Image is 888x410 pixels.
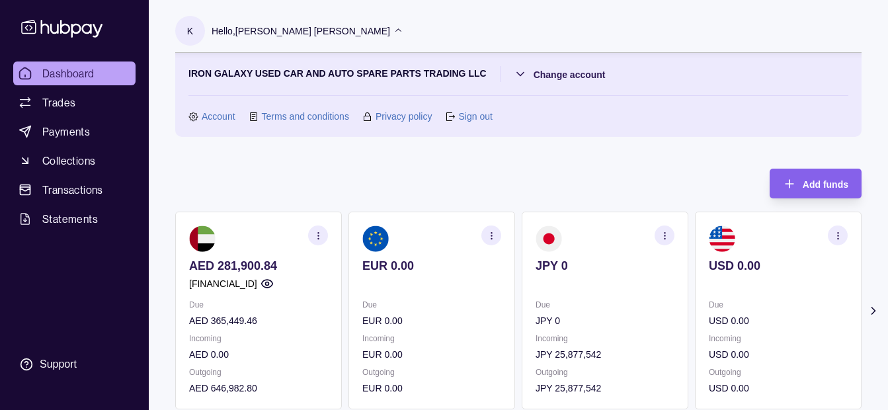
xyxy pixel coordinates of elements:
[362,313,501,328] p: EUR 0.00
[536,298,674,312] p: Due
[202,109,235,124] a: Account
[262,109,349,124] a: Terms and conditions
[376,109,432,124] a: Privacy policy
[42,211,98,227] span: Statements
[13,350,136,378] a: Support
[189,381,328,395] p: AED 646,982.80
[536,225,562,252] img: jp
[13,61,136,85] a: Dashboard
[13,207,136,231] a: Statements
[189,225,216,252] img: ae
[514,66,606,82] button: Change account
[189,298,328,312] p: Due
[709,365,848,380] p: Outgoing
[13,91,136,114] a: Trades
[188,66,487,82] p: IRON GALAXY USED CAR AND AUTO SPARE PARTS TRADING LLC
[534,69,606,80] span: Change account
[362,331,501,346] p: Incoming
[42,153,95,169] span: Collections
[709,381,848,395] p: USD 0.00
[40,357,77,372] div: Support
[362,347,501,362] p: EUR 0.00
[212,24,390,38] p: Hello, [PERSON_NAME] [PERSON_NAME]
[13,120,136,143] a: Payments
[709,225,735,252] img: us
[536,259,674,273] p: JPY 0
[709,313,848,328] p: USD 0.00
[42,182,103,198] span: Transactions
[536,313,674,328] p: JPY 0
[458,109,492,124] a: Sign out
[536,365,674,380] p: Outgoing
[13,178,136,202] a: Transactions
[536,347,674,362] p: JPY 25,877,542
[362,259,501,273] p: EUR 0.00
[362,381,501,395] p: EUR 0.00
[42,95,75,110] span: Trades
[189,331,328,346] p: Incoming
[189,347,328,362] p: AED 0.00
[42,124,90,140] span: Payments
[189,276,257,291] p: [FINANCIAL_ID]
[770,169,862,198] button: Add funds
[189,365,328,380] p: Outgoing
[42,65,95,81] span: Dashboard
[362,298,501,312] p: Due
[362,365,501,380] p: Outgoing
[536,331,674,346] p: Incoming
[189,259,328,273] p: AED 281,900.84
[536,381,674,395] p: JPY 25,877,542
[709,347,848,362] p: USD 0.00
[803,179,848,190] span: Add funds
[13,149,136,173] a: Collections
[709,331,848,346] p: Incoming
[187,24,193,38] p: K
[189,313,328,328] p: AED 365,449.46
[709,298,848,312] p: Due
[362,225,389,252] img: eu
[709,259,848,273] p: USD 0.00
